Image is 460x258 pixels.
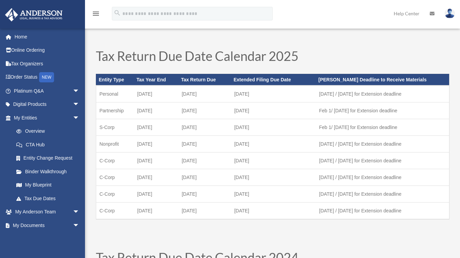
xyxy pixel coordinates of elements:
[96,152,134,169] td: C-Corp
[10,125,90,138] a: Overview
[178,74,231,85] th: Tax Return Due
[5,44,90,57] a: Online Ordering
[73,219,86,232] span: arrow_drop_down
[316,119,449,136] td: Feb 1/ [DATE] for Extension deadline
[316,136,449,152] td: [DATE] / [DATE] for Extension deadline
[5,57,90,70] a: Tax Organizers
[5,30,90,44] a: Home
[5,111,90,125] a: My Entitiesarrow_drop_down
[134,136,178,152] td: [DATE]
[96,186,134,203] td: C-Corp
[73,205,86,219] span: arrow_drop_down
[178,169,231,186] td: [DATE]
[178,136,231,152] td: [DATE]
[231,169,316,186] td: [DATE]
[114,9,121,17] i: search
[134,74,178,85] th: Tax Year End
[10,192,86,205] a: Tax Due Dates
[39,72,54,82] div: NEW
[10,138,90,151] a: CTA Hub
[134,203,178,220] td: [DATE]
[10,165,90,178] a: Binder Walkthrough
[96,102,134,119] td: Partnership
[231,119,316,136] td: [DATE]
[73,232,86,246] span: arrow_drop_down
[10,151,90,165] a: Entity Change Request
[316,186,449,203] td: [DATE] / [DATE] for Extension deadline
[445,9,455,18] img: User Pic
[92,12,100,18] a: menu
[96,49,449,66] h1: Tax Return Due Date Calendar 2025
[5,98,90,111] a: Digital Productsarrow_drop_down
[5,219,90,232] a: My Documentsarrow_drop_down
[231,74,316,85] th: Extended Filing Due Date
[96,74,134,85] th: Entity Type
[73,98,86,112] span: arrow_drop_down
[5,84,90,98] a: Platinum Q&Aarrow_drop_down
[73,84,86,98] span: arrow_drop_down
[316,203,449,220] td: [DATE] / [DATE] for Extension deadline
[231,203,316,220] td: [DATE]
[96,119,134,136] td: S-Corp
[96,203,134,220] td: C-Corp
[134,186,178,203] td: [DATE]
[178,119,231,136] td: [DATE]
[3,8,65,21] img: Anderson Advisors Platinum Portal
[316,102,449,119] td: Feb 1/ [DATE] for Extension deadline
[5,205,90,219] a: My Anderson Teamarrow_drop_down
[178,186,231,203] td: [DATE]
[178,85,231,102] td: [DATE]
[134,152,178,169] td: [DATE]
[134,102,178,119] td: [DATE]
[316,152,449,169] td: [DATE] / [DATE] for Extension deadline
[5,232,90,246] a: Online Learningarrow_drop_down
[178,152,231,169] td: [DATE]
[316,169,449,186] td: [DATE] / [DATE] for Extension deadline
[231,85,316,102] td: [DATE]
[134,85,178,102] td: [DATE]
[5,70,90,84] a: Order StatusNEW
[134,169,178,186] td: [DATE]
[316,85,449,102] td: [DATE] / [DATE] for Extension deadline
[178,203,231,220] td: [DATE]
[178,102,231,119] td: [DATE]
[231,136,316,152] td: [DATE]
[10,178,90,192] a: My Blueprint
[316,74,449,85] th: [PERSON_NAME] Deadline to Receive Materials
[231,152,316,169] td: [DATE]
[134,119,178,136] td: [DATE]
[96,136,134,152] td: Nonprofit
[73,111,86,125] span: arrow_drop_down
[231,102,316,119] td: [DATE]
[96,85,134,102] td: Personal
[96,169,134,186] td: C-Corp
[231,186,316,203] td: [DATE]
[92,10,100,18] i: menu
